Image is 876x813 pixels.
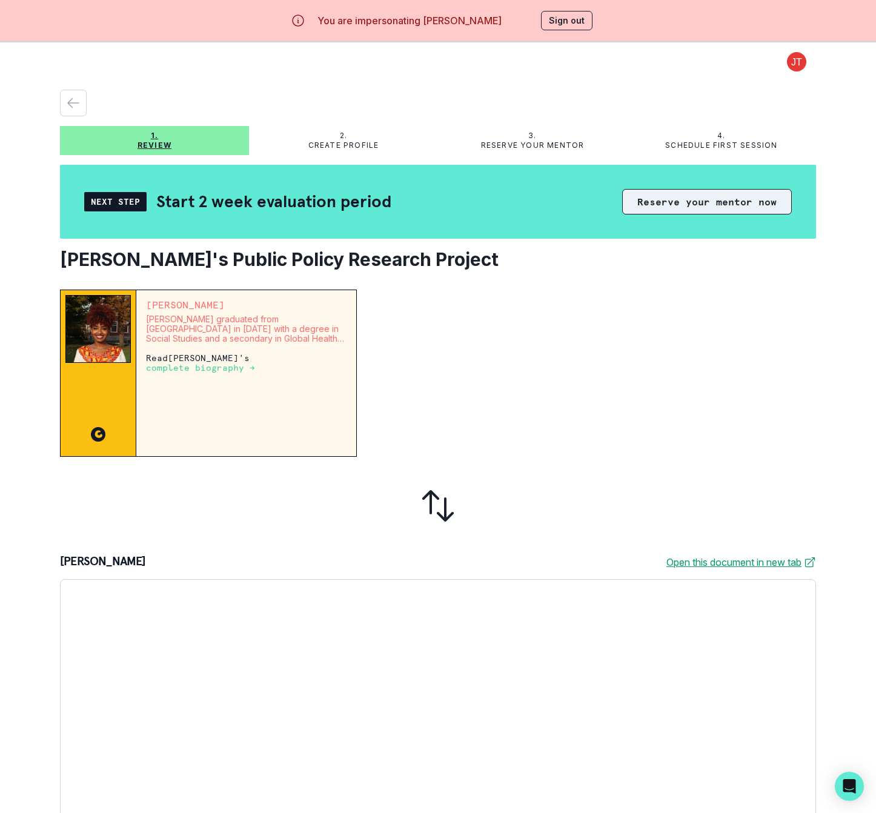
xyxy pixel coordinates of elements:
p: 2. [340,131,347,141]
button: Reserve your mentor now [622,189,792,214]
p: You are impersonating [PERSON_NAME] [317,13,502,28]
p: complete biography → [146,363,255,373]
div: Next Step [84,192,147,211]
div: Open Intercom Messenger [835,772,864,801]
p: [PERSON_NAME] [60,555,146,569]
p: 4. [717,131,725,141]
p: 1. [151,131,158,141]
h2: Start 2 week evaluation period [156,191,391,212]
p: Review [138,141,171,150]
p: Reserve your mentor [481,141,585,150]
img: CC image [91,427,105,442]
p: Create profile [308,141,379,150]
p: Schedule first session [665,141,777,150]
button: profile picture [777,52,816,71]
a: complete biography → [146,362,255,373]
p: [PERSON_NAME] [146,300,347,310]
a: Open this document in new tab [666,555,816,569]
img: Mentor Image [65,295,131,363]
button: Sign out [541,11,592,30]
p: Read [PERSON_NAME] 's [146,353,347,373]
p: [PERSON_NAME] graduated from [GEOGRAPHIC_DATA] in [DATE] with a degree in Social Studies and a se... [146,314,347,343]
h2: [PERSON_NAME]'s Public Policy Research Project [60,248,816,270]
p: 3. [528,131,536,141]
